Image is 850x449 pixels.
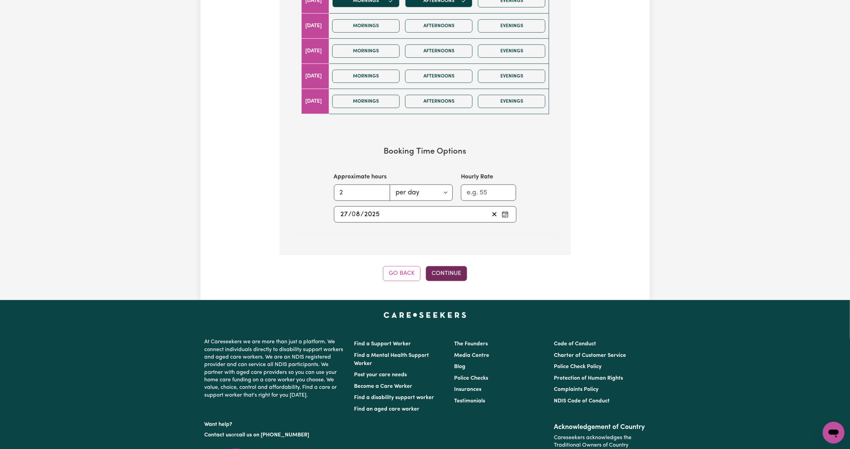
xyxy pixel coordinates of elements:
[384,312,466,318] a: Careseekers home page
[500,209,511,220] button: Pick an approximate start date
[478,45,545,58] button: Evenings
[454,353,489,358] a: Media Centre
[301,38,329,64] td: [DATE]
[354,395,434,400] a: Find a disability support worker
[301,13,329,38] td: [DATE]
[478,95,545,108] button: Evenings
[823,422,845,444] iframe: Button to launch messaging window, conversation in progress
[301,147,549,157] h3: Booking Time Options
[405,70,472,83] button: Afternoons
[237,432,309,438] a: call us on [PHONE_NUMBER]
[478,19,545,33] button: Evenings
[352,211,356,218] span: 0
[361,211,364,218] span: /
[205,429,346,442] p: or
[554,353,626,358] a: Charter of Customer Service
[454,398,485,404] a: Testimonials
[405,19,472,33] button: Afternoons
[205,432,231,438] a: Contact us
[554,398,610,404] a: NDIS Code of Conduct
[354,353,429,366] a: Find a Mental Health Support Worker
[301,89,329,114] td: [DATE]
[489,209,500,220] button: Clear start date
[383,266,420,281] button: Go Back
[332,19,400,33] button: Mornings
[354,407,420,412] a: Find an aged care worker
[554,423,645,431] h2: Acknowledgement of Country
[354,341,411,347] a: Find a Support Worker
[340,209,349,220] input: --
[354,372,407,378] a: Post your care needs
[461,173,493,182] label: Hourly Rate
[554,376,623,381] a: Protection of Human Rights
[334,185,390,201] input: e.g. 2.5
[461,185,516,201] input: e.g. 55
[454,364,465,369] a: Blog
[352,209,361,220] input: --
[205,335,346,402] p: At Careseekers we are more than just a platform. We connect individuals directly to disability su...
[554,364,602,369] a: Police Check Policy
[334,173,387,182] label: Approximate hours
[405,45,472,58] button: Afternoons
[301,64,329,89] td: [DATE]
[478,70,545,83] button: Evenings
[454,387,481,392] a: Insurances
[454,376,488,381] a: Police Checks
[354,384,413,389] a: Become a Care Worker
[554,387,598,392] a: Complaints Policy
[426,266,467,281] button: Continue
[554,341,596,347] a: Code of Conduct
[349,211,352,218] span: /
[332,70,400,83] button: Mornings
[332,95,400,108] button: Mornings
[332,45,400,58] button: Mornings
[405,95,472,108] button: Afternoons
[454,341,488,347] a: The Founders
[205,418,346,428] p: Want help?
[364,209,380,220] input: ----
